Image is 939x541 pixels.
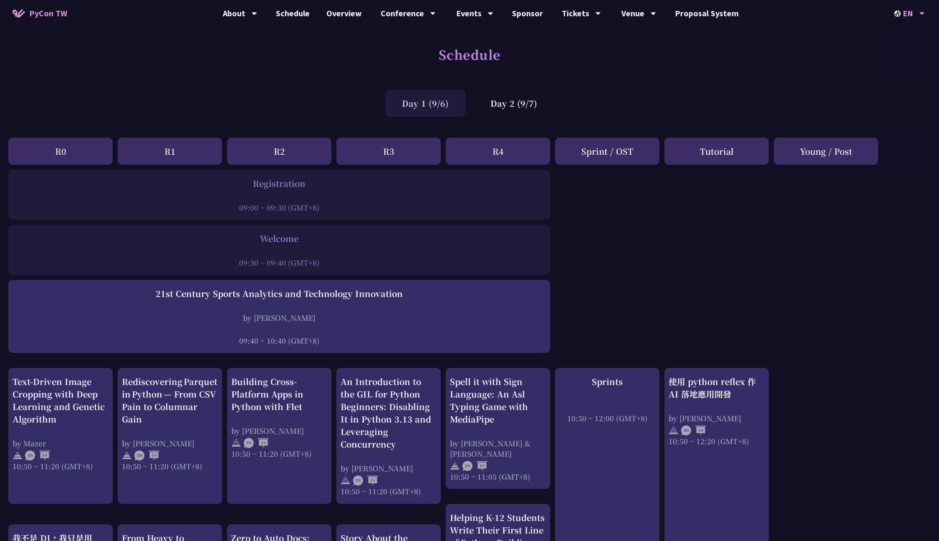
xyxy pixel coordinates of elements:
[13,287,546,300] div: 21st Century Sports Analytics and Technology Innovation
[559,375,655,388] div: Sprints
[122,461,218,471] div: 10:50 ~ 11:20 (GMT+8)
[336,138,441,165] div: R3
[227,138,331,165] div: R2
[341,375,437,496] a: An Introduction to the GIL for Python Beginners: Disabling It in Python 3.13 and Leveraging Concu...
[231,448,327,459] div: 10:50 ~ 11:20 (GMT+8)
[669,375,765,400] div: 使用 python reflex 作 AI 落地應用開發
[13,202,546,213] div: 09:00 ~ 09:30 (GMT+8)
[13,287,546,346] a: 21st Century Sports Analytics and Technology Innovation by [PERSON_NAME] 09:40 ~ 10:40 (GMT+8)
[669,375,765,446] a: 使用 python reflex 作 AI 落地應用開發 by [PERSON_NAME] 10:50 ~ 12:20 (GMT+8)
[681,425,706,435] img: ZHZH.38617ef.svg
[13,257,546,268] div: 09:30 ~ 09:40 (GMT+8)
[231,425,327,436] div: by [PERSON_NAME]
[669,425,679,435] img: svg+xml;base64,PHN2ZyB4bWxucz0iaHR0cDovL3d3dy53My5vcmcvMjAwMC9zdmciIHdpZHRoPSIyNCIgaGVpZ2h0PSIyNC...
[555,138,659,165] div: Sprint / OST
[894,10,903,17] img: Locale Icon
[25,450,50,460] img: ZHEN.371966e.svg
[13,375,109,425] div: Text-Driven Image Cropping with Deep Learning and Genetic Algorithm
[13,461,109,471] div: 10:50 ~ 11:20 (GMT+8)
[450,375,546,425] div: Spell it with Sign Language: An Asl Typing Game with MediaPipe
[231,375,327,413] div: Building Cross-Platform Apps in Python with Flet
[341,486,437,496] div: 10:50 ~ 11:20 (GMT+8)
[231,375,327,459] a: Building Cross-Platform Apps in Python with Flet by [PERSON_NAME] 10:50 ~ 11:20 (GMT+8)
[13,335,546,346] div: 09:40 ~ 10:40 (GMT+8)
[13,232,546,245] div: Welcome
[353,476,378,486] img: ENEN.5a408d1.svg
[13,375,109,471] a: Text-Driven Image Cropping with Deep Learning and Genetic Algorithm by Mazer 10:50 ~ 11:20 (GMT+8)
[122,375,218,425] div: Rediscovering Parquet in Python — From CSV Pain to Columnar Gain
[29,7,67,20] span: PyCon TW
[13,312,546,323] div: by [PERSON_NAME]
[122,438,218,448] div: by [PERSON_NAME]
[462,461,487,471] img: ENEN.5a408d1.svg
[450,438,546,459] div: by [PERSON_NAME] & [PERSON_NAME]
[134,450,159,460] img: ZHEN.371966e.svg
[231,438,241,448] img: svg+xml;base64,PHN2ZyB4bWxucz0iaHR0cDovL3d3dy53My5vcmcvMjAwMC9zdmciIHdpZHRoPSIyNCIgaGVpZ2h0PSIyNC...
[341,463,437,473] div: by [PERSON_NAME]
[385,90,465,117] div: Day 1 (9/6)
[439,42,501,67] h1: Schedule
[446,138,550,165] div: R4
[669,413,765,423] div: by [PERSON_NAME]
[474,90,554,117] div: Day 2 (9/7)
[4,3,76,24] a: PyCon TW
[341,375,437,450] div: An Introduction to the GIL for Python Beginners: Disabling It in Python 3.13 and Leveraging Concu...
[559,413,655,423] div: 10:50 ~ 12:00 (GMT+8)
[13,177,546,190] div: Registration
[118,138,222,165] div: R1
[774,138,878,165] div: Young / Post
[450,375,546,482] a: Spell it with Sign Language: An Asl Typing Game with MediaPipe by [PERSON_NAME] & [PERSON_NAME] 1...
[13,438,109,448] div: by Mazer
[244,438,269,448] img: ENEN.5a408d1.svg
[450,461,460,471] img: svg+xml;base64,PHN2ZyB4bWxucz0iaHR0cDovL3d3dy53My5vcmcvMjAwMC9zdmciIHdpZHRoPSIyNCIgaGVpZ2h0PSIyNC...
[13,450,23,460] img: svg+xml;base64,PHN2ZyB4bWxucz0iaHR0cDovL3d3dy53My5vcmcvMjAwMC9zdmciIHdpZHRoPSIyNCIgaGVpZ2h0PSIyNC...
[8,138,113,165] div: R0
[122,375,218,471] a: Rediscovering Parquet in Python — From CSV Pain to Columnar Gain by [PERSON_NAME] 10:50 ~ 11:20 (...
[664,138,769,165] div: Tutorial
[122,450,132,460] img: svg+xml;base64,PHN2ZyB4bWxucz0iaHR0cDovL3d3dy53My5vcmcvMjAwMC9zdmciIHdpZHRoPSIyNCIgaGVpZ2h0PSIyNC...
[13,9,25,18] img: Home icon of PyCon TW 2025
[450,471,546,482] div: 10:50 ~ 11:05 (GMT+8)
[341,476,351,486] img: svg+xml;base64,PHN2ZyB4bWxucz0iaHR0cDovL3d3dy53My5vcmcvMjAwMC9zdmciIHdpZHRoPSIyNCIgaGVpZ2h0PSIyNC...
[669,436,765,446] div: 10:50 ~ 12:20 (GMT+8)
